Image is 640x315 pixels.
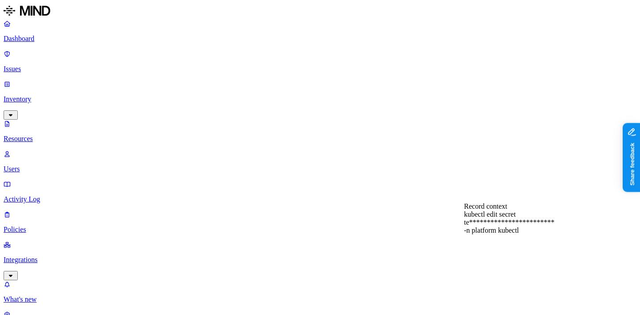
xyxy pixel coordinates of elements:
p: Users [4,165,636,173]
p: Integrations [4,256,636,264]
p: Resources [4,135,636,143]
img: MIND [4,4,50,18]
p: Issues [4,65,636,73]
p: Dashboard [4,35,636,43]
div: Record context [464,202,555,210]
p: What's new [4,295,636,303]
p: Activity Log [4,195,636,203]
p: Inventory [4,95,636,103]
p: Policies [4,226,636,234]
